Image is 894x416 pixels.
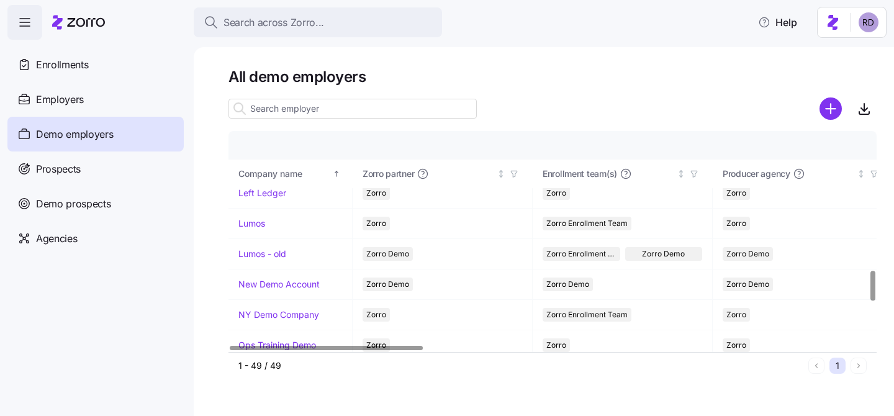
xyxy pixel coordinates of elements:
a: Enrollments [7,47,184,82]
span: Zorro [726,186,746,200]
span: Zorro partner [363,168,414,180]
span: Producer agency [723,168,790,180]
svg: add icon [819,97,842,120]
div: 1 - 49 / 49 [238,359,803,372]
span: Zorro [366,186,386,200]
span: Zorro Demo [546,278,589,291]
span: Zorro Enrollment Experts [546,247,616,261]
span: Zorro [546,338,566,352]
div: Not sorted [497,170,505,178]
span: Zorro [366,338,386,352]
span: Zorro Enrollment Team [546,308,628,322]
a: Employers [7,82,184,117]
a: Prospects [7,151,184,186]
a: NY Demo Company [238,309,319,321]
span: Zorro Demo [726,247,769,261]
span: Enrollments [36,57,88,73]
button: Previous page [808,358,824,374]
img: 6d862e07fa9c5eedf81a4422c42283ac [859,12,878,32]
span: Zorro Demo [642,247,685,261]
span: Zorro [366,217,386,230]
a: Ops Training Demo [238,339,316,351]
span: Demo employers [36,127,114,142]
span: Zorro Enrollment Team [546,217,628,230]
button: 1 [829,358,846,374]
button: Help [748,10,807,35]
span: Enrollment team(s) [543,168,617,180]
div: Not sorted [857,170,865,178]
span: Zorro [546,186,566,200]
span: Zorro Demo [366,247,409,261]
span: Zorro Demo [726,278,769,291]
div: Sorted ascending [332,170,341,178]
span: Zorro Demo [366,278,409,291]
button: Search across Zorro... [194,7,442,37]
a: Left Ledger [238,187,286,199]
span: Zorro [726,338,746,352]
h1: All demo employers [228,67,877,86]
th: Producer agencyNot sorted [713,160,893,188]
span: Prospects [36,161,81,177]
span: Zorro [366,308,386,322]
th: Zorro partnerNot sorted [353,160,533,188]
th: Enrollment team(s)Not sorted [533,160,713,188]
a: New Demo Account [238,278,320,291]
span: Search across Zorro... [223,15,324,30]
th: Company nameSorted ascending [228,160,353,188]
a: Demo prospects [7,186,184,221]
span: Demo prospects [36,196,111,212]
a: Lumos - old [238,248,286,260]
a: Demo employers [7,117,184,151]
a: Lumos [238,217,265,230]
span: Employers [36,92,84,107]
span: Zorro [726,308,746,322]
input: Search employer [228,99,477,119]
span: Agencies [36,231,77,246]
div: Company name [238,167,330,181]
a: Agencies [7,221,184,256]
button: Next page [851,358,867,374]
div: Not sorted [677,170,685,178]
span: Zorro [726,217,746,230]
span: Help [758,15,797,30]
